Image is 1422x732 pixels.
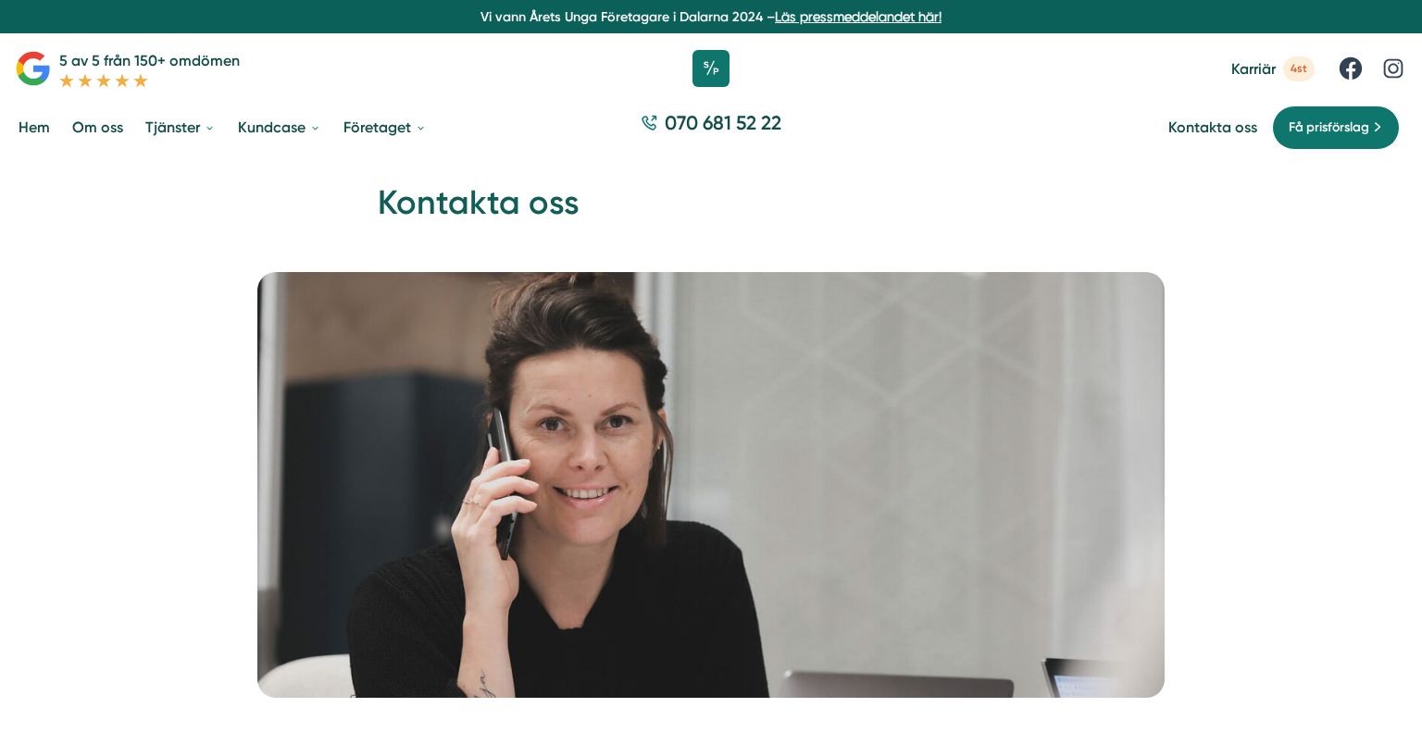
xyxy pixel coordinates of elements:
a: Läs pressmeddelandet här! [775,9,942,24]
img: Kontakta oss [257,272,1165,698]
a: Karriär 4st [1231,56,1315,81]
a: Företaget [340,104,430,151]
a: Hem [15,104,54,151]
span: Få prisförslag [1289,118,1369,138]
span: Karriär [1231,60,1276,78]
span: 070 681 52 22 [665,109,781,136]
p: Vi vann Årets Unga Företagare i Dalarna 2024 – [7,7,1415,26]
p: 5 av 5 från 150+ omdömen [59,49,240,72]
a: Kundcase [234,104,325,151]
a: Om oss [69,104,127,151]
a: 070 681 52 22 [633,109,789,145]
a: Tjänster [142,104,219,151]
h1: Kontakta oss [378,180,1044,241]
span: 4st [1283,56,1315,81]
a: Kontakta oss [1168,118,1257,136]
a: Få prisförslag [1272,105,1400,150]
